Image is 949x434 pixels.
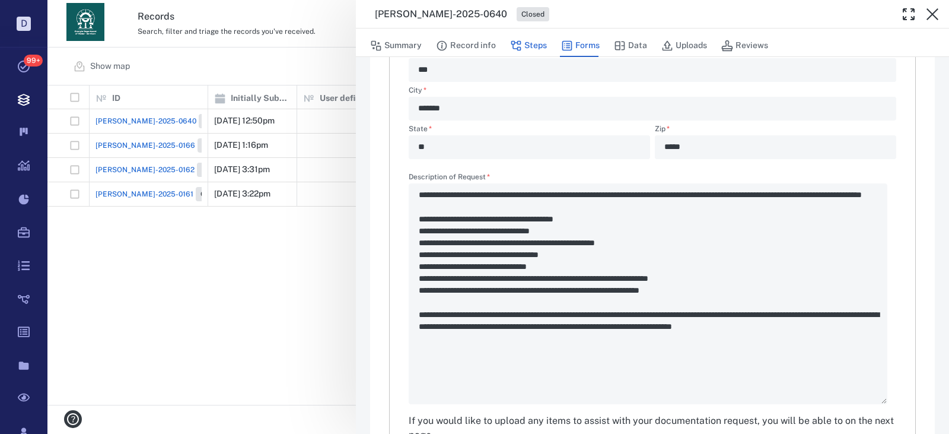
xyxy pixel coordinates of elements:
button: Forms [561,34,600,57]
button: Steps [510,34,547,57]
button: Data [614,34,647,57]
button: Reviews [721,34,768,57]
span: Help [27,8,51,19]
label: State [409,125,650,135]
h3: [PERSON_NAME]-2025-0640 [375,7,507,21]
button: Toggle Fullscreen [897,2,921,26]
button: Close [921,2,944,26]
button: Summary [370,34,422,57]
span: 99+ [24,55,43,66]
label: City [409,87,896,97]
button: Uploads [661,34,707,57]
span: Closed [519,9,547,20]
label: Description of Request [409,173,896,183]
label: Zip [655,125,896,135]
button: Record info [436,34,496,57]
p: D [17,17,31,31]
